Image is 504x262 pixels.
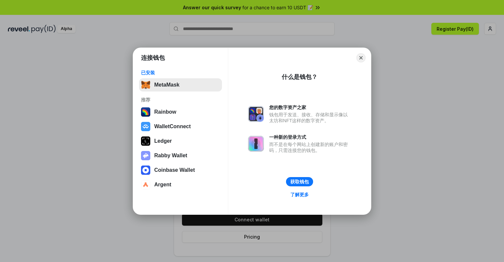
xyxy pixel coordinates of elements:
img: svg+xml,%3Csvg%20fill%3D%22none%22%20height%3D%2233%22%20viewBox%3D%220%200%2035%2033%22%20width%... [141,80,150,90]
img: svg+xml,%3Csvg%20width%3D%2228%22%20height%3D%2228%22%20viewBox%3D%220%200%2028%2028%22%20fill%3D... [141,180,150,189]
button: Rainbow [139,105,222,119]
img: svg+xml,%3Csvg%20width%3D%22120%22%20height%3D%22120%22%20viewBox%3D%220%200%20120%20120%22%20fil... [141,107,150,117]
div: 什么是钱包？ [282,73,317,81]
div: 而不是在每个网站上创建新的账户和密码，只需连接您的钱包。 [269,141,351,153]
div: 钱包用于发送、接收、存储和显示像以太坊和NFT这样的数字资产。 [269,112,351,124]
button: WalletConnect [139,120,222,133]
button: Close [356,53,366,62]
div: Coinbase Wallet [154,167,195,173]
button: 获取钱包 [286,177,313,186]
div: Rabby Wallet [154,153,187,159]
button: Ledger [139,134,222,148]
div: MetaMask [154,82,179,88]
div: Argent [154,182,171,188]
img: svg+xml,%3Csvg%20width%3D%2228%22%20height%3D%2228%22%20viewBox%3D%220%200%2028%2028%22%20fill%3D... [141,166,150,175]
img: svg+xml,%3Csvg%20xmlns%3D%22http%3A%2F%2Fwww.w3.org%2F2000%2Fsvg%22%20fill%3D%22none%22%20viewBox... [248,106,264,122]
div: WalletConnect [154,124,191,130]
div: 您的数字资产之家 [269,104,351,110]
div: 推荐 [141,97,220,103]
button: MetaMask [139,78,222,92]
h1: 连接钱包 [141,54,165,62]
button: Argent [139,178,222,191]
div: 一种新的登录方式 [269,134,351,140]
a: 了解更多 [286,190,313,199]
img: svg+xml,%3Csvg%20xmlns%3D%22http%3A%2F%2Fwww.w3.org%2F2000%2Fsvg%22%20fill%3D%22none%22%20viewBox... [141,151,150,160]
button: Coinbase Wallet [139,164,222,177]
div: 了解更多 [290,192,309,198]
div: 获取钱包 [290,179,309,185]
img: svg+xml,%3Csvg%20xmlns%3D%22http%3A%2F%2Fwww.w3.org%2F2000%2Fsvg%22%20width%3D%2228%22%20height%3... [141,136,150,146]
div: 已安装 [141,70,220,76]
img: svg+xml,%3Csvg%20width%3D%2228%22%20height%3D%2228%22%20viewBox%3D%220%200%2028%2028%22%20fill%3D... [141,122,150,131]
div: Ledger [154,138,172,144]
button: Rabby Wallet [139,149,222,162]
img: svg+xml,%3Csvg%20xmlns%3D%22http%3A%2F%2Fwww.w3.org%2F2000%2Fsvg%22%20fill%3D%22none%22%20viewBox... [248,136,264,152]
div: Rainbow [154,109,176,115]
